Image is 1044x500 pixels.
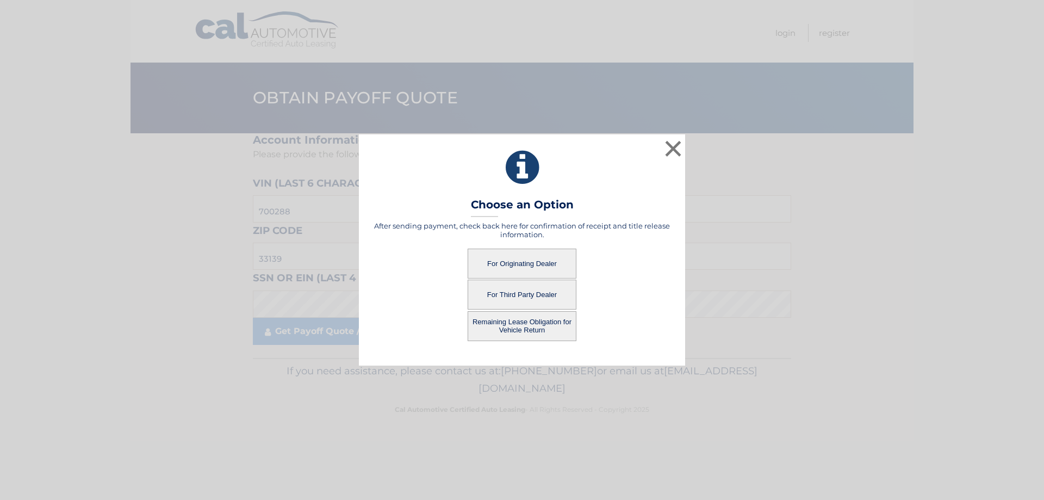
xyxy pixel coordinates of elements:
h3: Choose an Option [471,198,574,217]
button: Remaining Lease Obligation for Vehicle Return [468,311,576,341]
button: For Third Party Dealer [468,280,576,310]
button: × [662,138,684,159]
button: For Originating Dealer [468,249,576,279]
h5: After sending payment, check back here for confirmation of receipt and title release information. [372,221,672,239]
